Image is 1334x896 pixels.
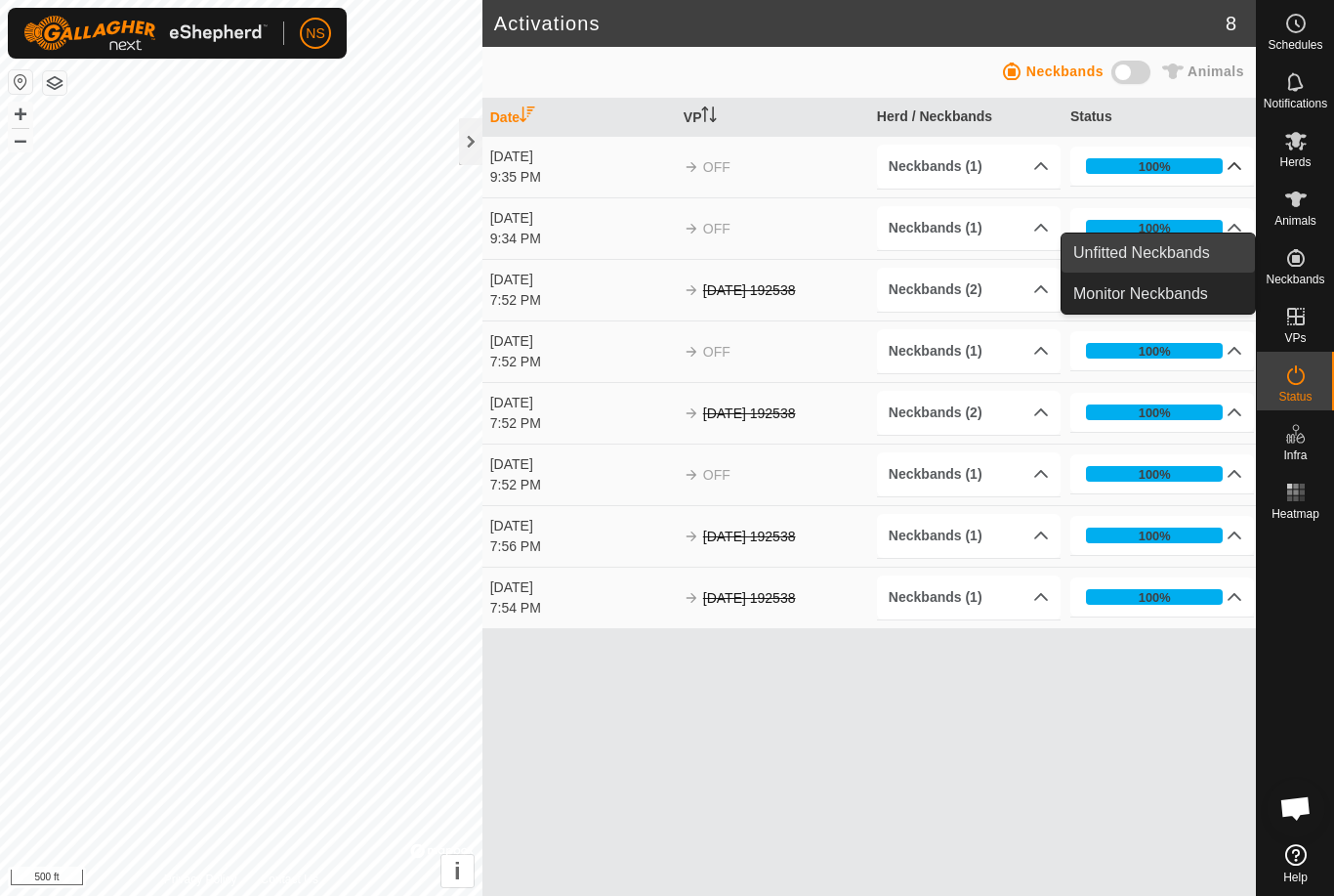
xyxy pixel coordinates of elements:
div: 100% [1086,528,1223,543]
p-sorticon: Activate to sort [520,109,535,125]
p-sorticon: Activate to sort [701,109,717,125]
div: [DATE] [490,147,674,167]
span: Animals [1274,215,1316,227]
span: Notifications [1264,98,1327,109]
span: Neckbands [1266,274,1324,285]
img: arrow [684,529,699,544]
span: Infra [1283,449,1307,461]
p-accordion-header: 100% [1070,454,1254,493]
p-accordion-header: Neckbands (1) [877,576,1061,619]
span: Animals [1188,64,1244,79]
th: VP [676,99,869,137]
span: Neckbands [1026,64,1104,79]
a: Open chat [1267,779,1325,837]
span: Status [1278,391,1312,403]
span: Unfitted Neckbands [1073,241,1210,265]
div: 100% [1139,588,1171,607]
p-accordion-header: 100% [1070,208,1254,247]
span: NS [306,23,324,44]
div: 7:52 PM [490,413,674,434]
div: 7:52 PM [490,475,674,495]
a: Contact Us [261,871,318,888]
div: 100% [1139,219,1171,237]
div: [DATE] [490,331,674,352]
th: Herd / Neckbands [869,99,1063,137]
p-accordion-header: 100% [1070,147,1254,186]
div: 7:52 PM [490,290,674,311]
img: arrow [684,344,699,360]
p-accordion-header: Neckbands (2) [877,268,1061,312]
img: arrow [684,159,699,175]
div: 9:34 PM [490,229,674,249]
button: – [9,128,32,151]
a: Monitor Neckbands [1062,275,1255,314]
span: 8 [1226,9,1236,38]
span: OFF [703,159,730,175]
span: Schedules [1268,39,1322,51]
div: 100% [1086,343,1223,359]
div: [DATE] [490,393,674,413]
div: [DATE] [490,516,674,536]
span: OFF [703,467,730,483]
span: Monitor Neckbands [1073,282,1208,306]
div: 100% [1086,220,1223,235]
button: + [9,103,32,126]
a: Privacy Policy [164,871,237,888]
span: OFF [703,344,730,360]
th: Status [1063,99,1256,137]
button: Reset Map [9,70,32,94]
div: 7:52 PM [490,352,674,372]
img: arrow [684,467,699,483]
img: arrow [684,221,699,236]
th: Date [482,99,676,137]
a: Unfitted Neckbands [1062,234,1255,273]
img: Gallagher Logo [23,16,268,51]
div: 100% [1139,465,1171,484]
p-accordion-header: Neckbands (1) [877,514,1061,558]
div: 100% [1139,342,1171,361]
p-accordion-header: Neckbands (1) [877,145,1061,189]
p-accordion-header: 100% [1070,331,1254,370]
div: [DATE] [490,208,674,229]
div: 100% [1086,158,1223,174]
img: arrow [684,405,699,421]
p-accordion-header: Neckbands (1) [877,452,1061,496]
img: arrow [684,282,699,298]
p-accordion-header: 100% [1070,577,1254,617]
s: [DATE] 192538 [703,590,796,606]
div: 100% [1139,404,1171,422]
s: [DATE] 192538 [703,405,796,421]
span: Heatmap [1271,508,1319,520]
img: arrow [684,590,699,606]
span: OFF [703,221,730,236]
span: Help [1283,872,1308,883]
s: [DATE] 192538 [703,282,796,298]
button: i [441,855,474,887]
div: 100% [1139,157,1171,176]
div: 100% [1139,527,1171,545]
div: [DATE] [490,454,674,475]
p-accordion-header: 100% [1070,393,1254,432]
span: i [454,858,461,884]
div: 100% [1086,589,1223,605]
a: Help [1257,836,1334,891]
span: VPs [1284,332,1306,344]
span: Herds [1279,156,1311,168]
div: 100% [1086,405,1223,420]
div: 7:54 PM [490,598,674,619]
p-accordion-header: Neckbands (1) [877,329,1061,373]
div: [DATE] [490,577,674,598]
p-accordion-header: Neckbands (2) [877,391,1061,435]
div: [DATE] [490,270,674,290]
p-accordion-header: 100% [1070,516,1254,555]
h2: Activations [494,12,1226,35]
div: 100% [1086,466,1223,482]
button: Map Layers [43,71,66,95]
div: 7:56 PM [490,536,674,557]
s: [DATE] 192538 [703,529,796,544]
p-accordion-header: Neckbands (1) [877,206,1061,250]
div: 9:35 PM [490,167,674,188]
